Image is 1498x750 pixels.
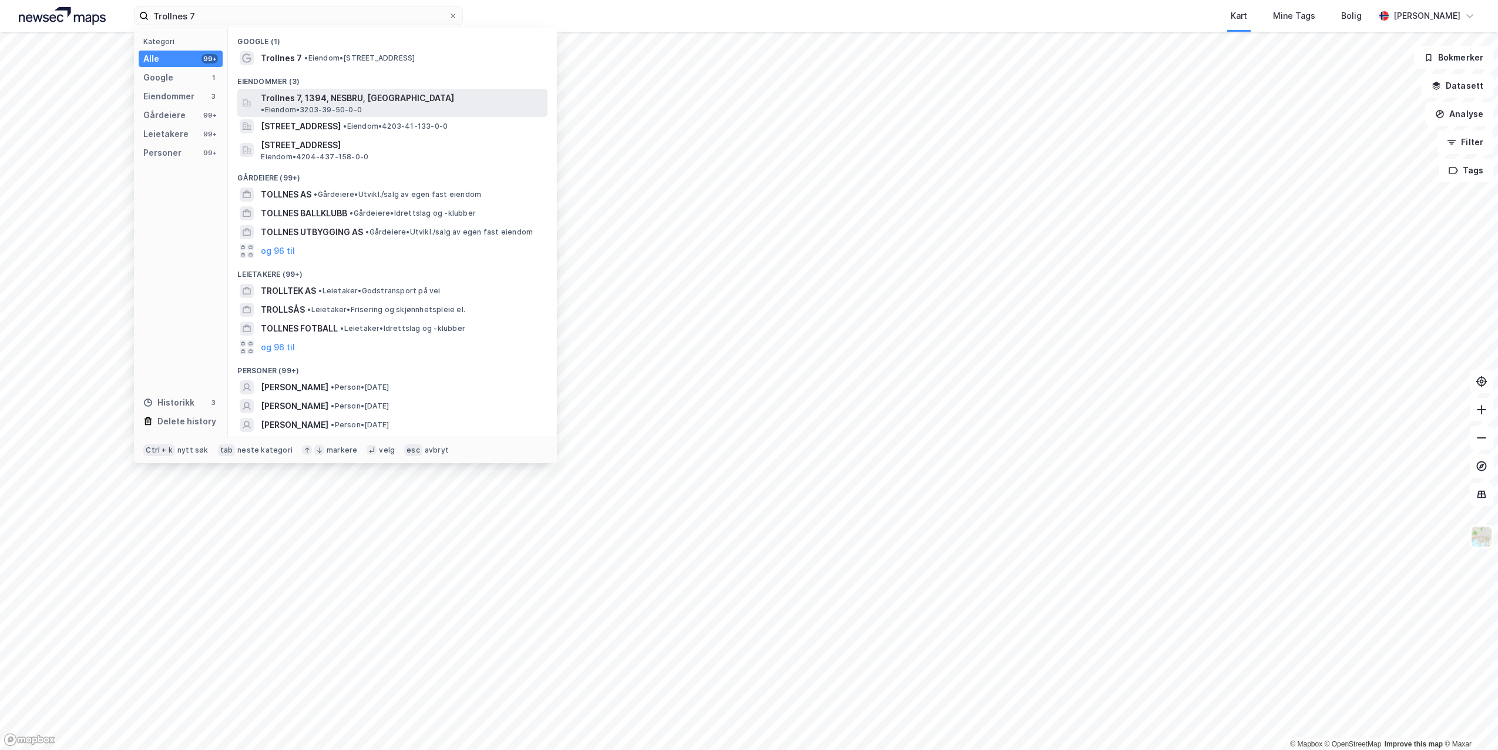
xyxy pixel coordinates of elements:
[1439,159,1493,182] button: Tags
[228,260,557,282] div: Leietakere (99+)
[209,92,218,101] div: 3
[201,54,218,63] div: 99+
[261,399,328,413] span: [PERSON_NAME]
[143,127,189,141] div: Leietakere
[209,398,218,407] div: 3
[228,357,557,378] div: Personer (99+)
[314,190,317,199] span: •
[350,209,353,217] span: •
[201,148,218,158] div: 99+
[261,105,362,115] span: Eiendom • 3203-39-50-0-0
[261,225,363,239] span: TOLLNES UTBYGGING AS
[365,227,369,236] span: •
[331,383,334,391] span: •
[350,209,476,218] span: Gårdeiere • Idrettslag og -klubber
[1439,694,1498,750] div: Kontrollprogram for chat
[261,206,347,220] span: TOLLNES BALLKLUBB
[237,446,293,455] div: neste kategori
[1290,740,1322,748] a: Mapbox
[314,190,481,199] span: Gårdeiere • Utvikl./salg av egen fast eiendom
[143,71,173,85] div: Google
[425,446,449,455] div: avbryt
[218,444,236,456] div: tab
[365,227,533,237] span: Gårdeiere • Utvikl./salg av egen fast eiendom
[331,420,334,429] span: •
[307,305,311,314] span: •
[157,414,216,428] div: Delete history
[143,89,194,103] div: Eiendommer
[177,446,209,455] div: nytt søk
[149,7,448,25] input: Søk på adresse, matrikkel, gårdeiere, leietakere eller personer
[1273,9,1315,23] div: Mine Tags
[1439,694,1498,750] iframe: Chat Widget
[261,303,305,317] span: TROLLSÅS
[261,284,316,298] span: TROLLTEK AS
[1325,740,1382,748] a: OpenStreetMap
[379,446,395,455] div: velg
[340,324,465,333] span: Leietaker • Idrettslag og -klubber
[261,138,543,152] span: [STREET_ADDRESS]
[304,53,415,63] span: Eiendom • [STREET_ADDRESS]
[343,122,347,130] span: •
[261,244,295,258] button: og 96 til
[1393,9,1460,23] div: [PERSON_NAME]
[331,420,389,430] span: Person • [DATE]
[318,286,440,296] span: Leietaker • Godstransport på vei
[209,73,218,82] div: 1
[1470,525,1493,548] img: Z
[331,383,389,392] span: Person • [DATE]
[1341,9,1362,23] div: Bolig
[261,380,328,394] span: [PERSON_NAME]
[261,418,328,432] span: [PERSON_NAME]
[1422,74,1493,98] button: Datasett
[261,340,295,354] button: og 96 til
[261,187,311,202] span: TOLLNES AS
[201,111,218,120] div: 99+
[143,52,159,66] div: Alle
[261,91,454,105] span: Trollnes 7, 1394, NESBRU, [GEOGRAPHIC_DATA]
[340,324,344,333] span: •
[143,396,194,410] div: Historikk
[143,146,182,160] div: Personer
[404,444,422,456] div: esc
[343,122,448,131] span: Eiendom • 4203-41-133-0-0
[261,105,264,114] span: •
[143,108,186,122] div: Gårdeiere
[261,322,338,336] span: TOLLNES FOTBALL
[228,28,557,49] div: Google (1)
[143,37,223,46] div: Kategori
[228,68,557,89] div: Eiendommer (3)
[331,401,334,410] span: •
[261,51,302,65] span: Trollnes 7
[4,733,55,746] a: Mapbox homepage
[1385,740,1443,748] a: Improve this map
[304,53,308,62] span: •
[1425,102,1493,126] button: Analyse
[1414,46,1493,69] button: Bokmerker
[1231,9,1247,23] div: Kart
[1437,130,1493,154] button: Filter
[318,286,322,295] span: •
[228,164,557,185] div: Gårdeiere (99+)
[331,401,389,411] span: Person • [DATE]
[327,446,357,455] div: markere
[307,305,465,314] span: Leietaker • Frisering og skjønnhetspleie el.
[19,7,106,25] img: logo.a4113a55bc3d86da70a041830d287a7e.svg
[261,119,341,133] span: [STREET_ADDRESS]
[143,444,175,456] div: Ctrl + k
[261,152,368,162] span: Eiendom • 4204-437-158-0-0
[201,129,218,139] div: 99+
